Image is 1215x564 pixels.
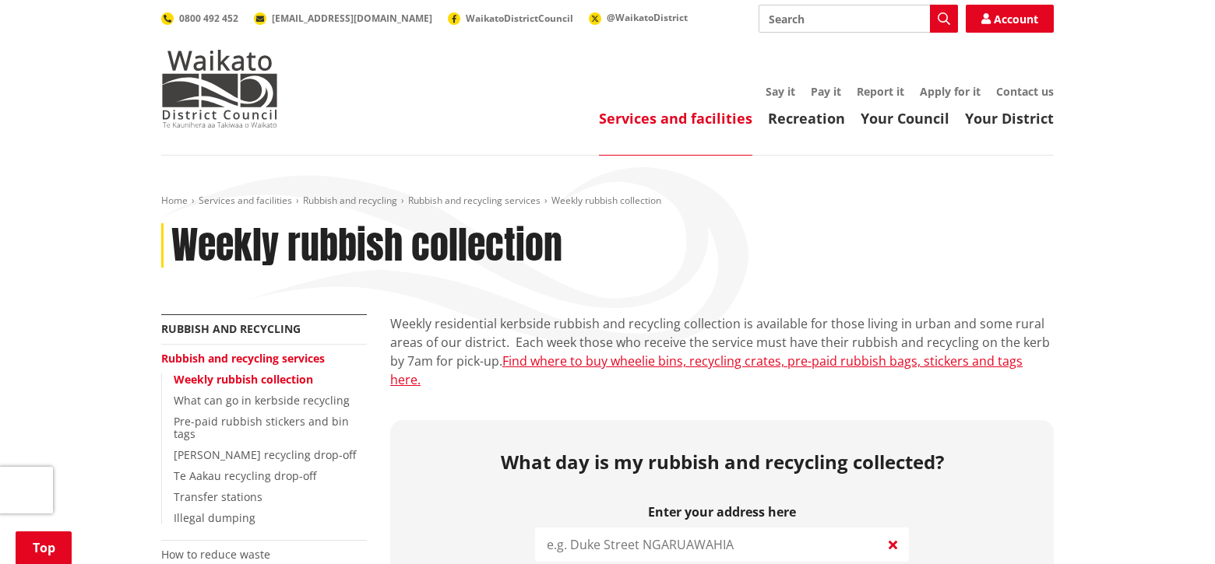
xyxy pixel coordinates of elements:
[599,109,752,128] a: Services and facilities
[161,547,270,562] a: How to reduce waste
[857,84,904,99] a: Report it
[174,468,316,483] a: Te Aakau recycling drop-off
[408,194,541,207] a: Rubbish and recycling services
[920,84,981,99] a: Apply for it
[466,12,573,25] span: WaikatoDistrictCouncil
[766,84,795,99] a: Say it
[171,223,562,268] h1: Weekly rubbish collection
[174,414,349,442] a: Pre-paid rubbish stickers and bin tags
[179,12,238,25] span: 0800 492 452
[16,531,72,564] a: Top
[448,12,573,25] a: WaikatoDistrictCouncil
[161,50,278,128] img: Waikato District Council - Te Kaunihera aa Takiwaa o Waikato
[861,109,949,128] a: Your Council
[390,352,1023,388] a: Find where to buy wheelie bins, recycling crates, pre-paid rubbish bags, stickers and tags here.
[174,510,255,525] a: Illegal dumping
[996,84,1054,99] a: Contact us
[759,5,958,33] input: Search input
[174,489,262,504] a: Transfer stations
[161,194,188,207] a: Home
[303,194,397,207] a: Rubbish and recycling
[535,505,909,520] label: Enter your address here
[390,314,1054,389] p: Weekly residential kerbside rubbish and recycling collection is available for those living in urb...
[199,194,292,207] a: Services and facilities
[965,109,1054,128] a: Your District
[768,109,845,128] a: Recreation
[161,194,1054,208] nav: breadcrumb
[966,5,1054,33] a: Account
[589,11,688,24] a: @WaikatoDistrict
[551,194,661,207] span: Weekly rubbish collection
[161,351,325,366] a: Rubbish and recycling services
[535,527,909,562] input: e.g. Duke Street NGARUAWAHIA
[174,372,313,387] a: Weekly rubbish collection
[402,451,1042,474] h2: What day is my rubbish and recycling collected?
[607,11,688,24] span: @WaikatoDistrict
[272,12,432,25] span: [EMAIL_ADDRESS][DOMAIN_NAME]
[254,12,432,25] a: [EMAIL_ADDRESS][DOMAIN_NAME]
[174,447,356,462] a: [PERSON_NAME] recycling drop-off
[174,393,350,408] a: What can go in kerbside recycling
[811,84,841,99] a: Pay it
[161,321,301,336] a: Rubbish and recycling
[161,12,238,25] a: 0800 492 452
